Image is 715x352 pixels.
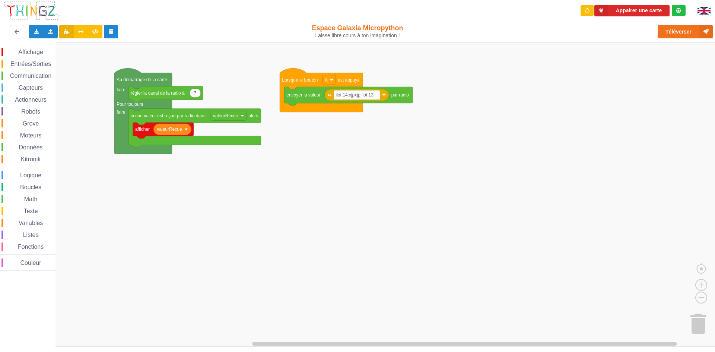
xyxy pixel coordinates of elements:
[336,92,374,98] text: ilot 14:xjpxjp:ilot 13
[248,113,258,118] text: alors
[157,127,182,132] text: valeurRecue
[22,120,40,127] span: Grove
[22,232,40,238] span: Listes
[19,132,43,139] span: Moteurs
[17,49,44,55] span: Affichage
[19,184,42,190] span: Boucles
[391,92,409,98] text: par radio
[282,77,318,82] text: Lorsque le bouton
[213,113,238,118] text: valeurRecue
[658,25,713,38] button: Téléverser
[17,244,45,250] span: Fonctions
[18,85,44,91] span: Capteurs
[131,91,185,96] text: régler la canal de la radio à
[135,127,150,132] text: afficher
[14,96,48,103] span: Actionneurs
[295,32,420,39] div: Laisse libre cours à ton imagination !
[672,5,686,16] div: Tu es connecté au serveur de création de Thingz
[18,144,44,150] span: Données
[18,220,44,226] span: Variables
[20,156,42,162] span: Kitronik
[19,172,42,178] span: Logique
[697,7,711,15] img: gb.png
[117,87,125,92] text: faire
[286,92,320,98] text: envoyer la valeur
[338,77,360,82] text: est appuyé
[194,91,197,96] text: 7
[117,77,167,82] text: Au démarrage de la carte
[117,110,125,115] text: faire
[19,260,42,266] span: Couleur
[3,1,59,20] img: thingz_logo.png
[117,102,143,107] text: Pour toujours
[23,196,39,202] span: Math
[131,113,206,118] text: si une valeur est reçue par radio dans
[9,61,52,67] span: Entrées/Sorties
[594,5,670,16] button: Appairer une carte
[325,77,328,82] text: A
[20,108,41,115] span: Robots
[22,208,39,214] span: Texte
[9,73,53,79] span: Communication
[295,24,420,39] div: Espace Galaxia Micropython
